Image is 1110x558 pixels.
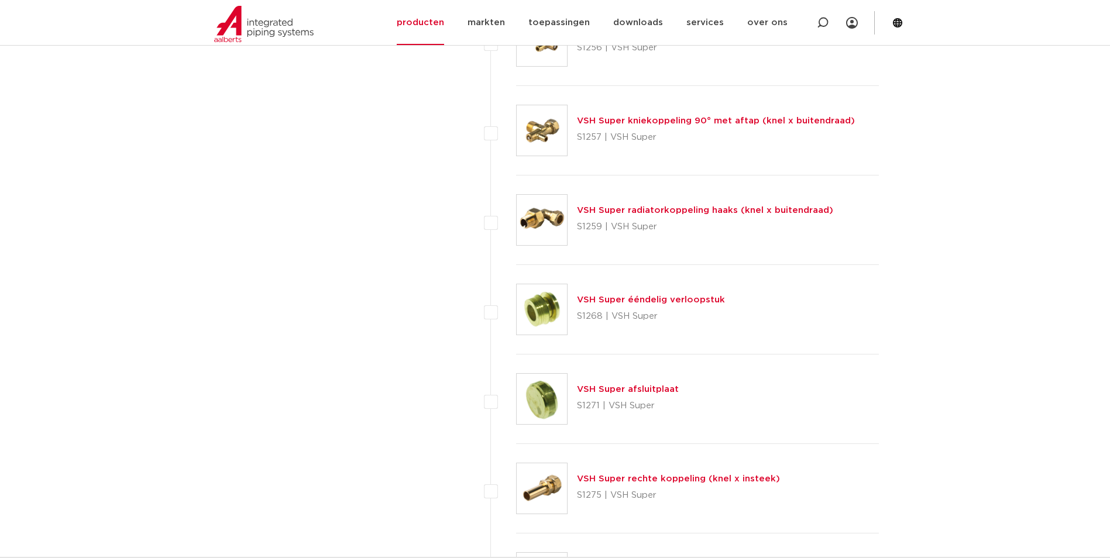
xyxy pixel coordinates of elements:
[517,463,567,514] img: Thumbnail for VSH Super rechte koppeling (knel x insteek)
[577,206,833,215] a: VSH Super radiatorkoppeling haaks (knel x buitendraad)
[517,284,567,335] img: Thumbnail for VSH Super ééndelig verloopstuk
[517,195,567,245] img: Thumbnail for VSH Super radiatorkoppeling haaks (knel x buitendraad)
[577,218,833,236] p: S1259 | VSH Super
[577,307,725,326] p: S1268 | VSH Super
[577,128,855,147] p: S1257 | VSH Super
[517,374,567,424] img: Thumbnail for VSH Super afsluitplaat
[577,116,855,125] a: VSH Super kniekoppeling 90° met aftap (knel x buitendraad)
[577,385,679,394] a: VSH Super afsluitplaat
[577,474,780,483] a: VSH Super rechte koppeling (knel x insteek)
[577,39,806,57] p: S1256 | VSH Super
[577,295,725,304] a: VSH Super ééndelig verloopstuk
[577,486,780,505] p: S1275 | VSH Super
[517,105,567,156] img: Thumbnail for VSH Super kniekoppeling 90° met aftap (knel x buitendraad)
[577,397,679,415] p: S1271 | VSH Super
